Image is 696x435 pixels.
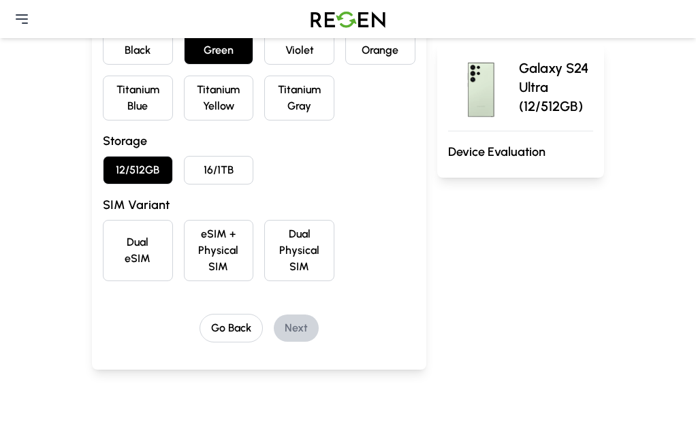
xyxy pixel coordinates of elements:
button: Titanium Blue [103,76,173,120]
button: Titanium Violet [264,20,334,65]
button: Go Back [200,314,263,342]
button: Titanium Green [184,20,254,65]
button: 12/512GB [103,156,173,184]
button: Dual eSIM [103,220,173,281]
h3: SIM Variant [103,195,415,214]
h3: Device Evaluation [448,142,593,161]
button: Titanium Yellow [184,76,254,120]
button: Titanium Black [103,20,173,65]
button: Next [274,315,319,342]
img: Galaxy S24 Ultra [448,54,513,120]
button: Dual Physical SIM [264,220,334,281]
button: eSIM + Physical SIM [184,220,254,281]
h3: Storage [103,131,415,150]
button: Titanium Orange [345,20,415,65]
button: 16/1TB [184,156,254,184]
p: Galaxy S24 Ultra (12/512GB) [519,59,593,116]
button: Titanium Gray [264,76,334,120]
